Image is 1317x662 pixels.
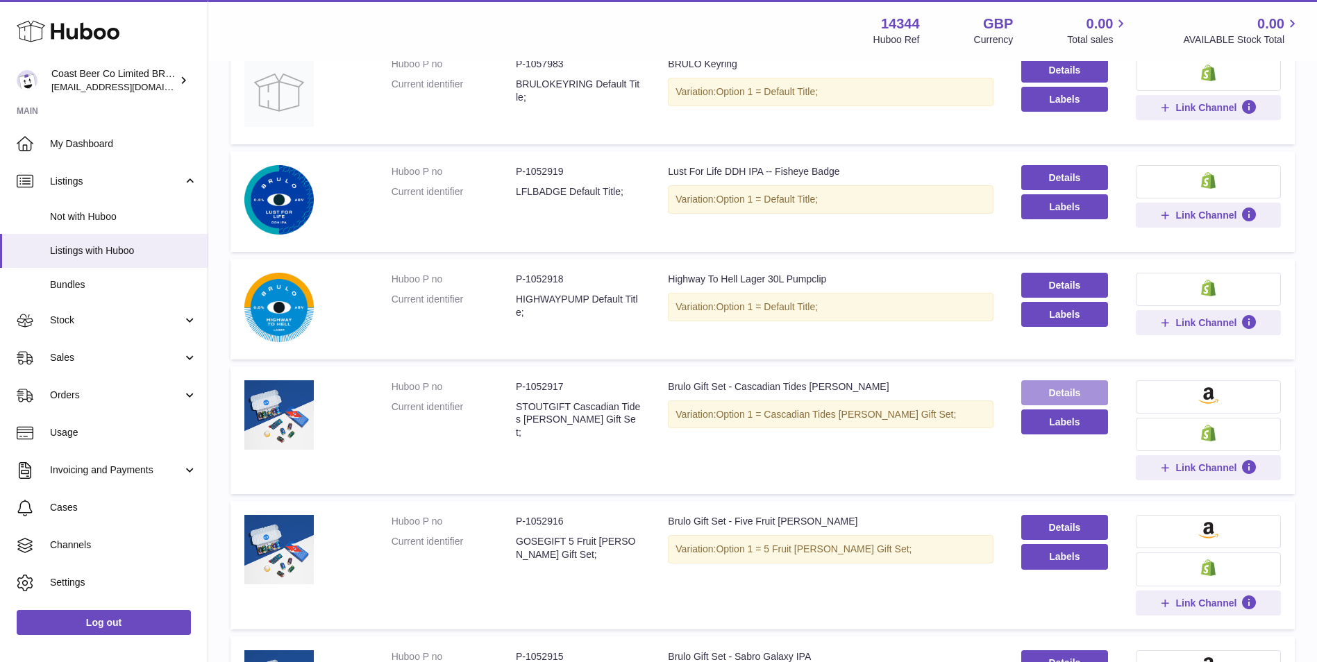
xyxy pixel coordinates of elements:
span: Option 1 = Default Title; [716,194,818,205]
span: Not with Huboo [50,210,197,223]
span: 0.00 [1087,15,1114,33]
span: Link Channel [1175,461,1236,474]
dd: HIGHWAYPUMP Default Title; [516,293,640,319]
img: Brulo Gift Set - Cascadian Tides Stout [244,380,314,450]
div: Highway To Hell Lager 30L Pumpclip [668,273,993,286]
div: Variation: [668,400,993,429]
dt: Huboo P no [392,58,516,71]
button: Link Channel [1136,591,1281,616]
img: shopify-small.png [1201,559,1216,576]
img: shopify-small.png [1201,425,1216,441]
a: Details [1021,58,1108,83]
div: Brulo Gift Set - Cascadian Tides [PERSON_NAME] [668,380,993,393]
span: Link Channel [1175,209,1236,221]
div: Currency [974,33,1014,46]
img: shopify-small.png [1201,65,1216,81]
dd: P-1052918 [516,273,640,286]
strong: GBP [983,15,1013,33]
dt: Huboo P no [392,273,516,286]
dt: Huboo P no [392,380,516,393]
dd: BRULOKEYRING Default Title; [516,78,640,104]
button: Link Channel [1136,95,1281,120]
dt: Current identifier [392,185,516,198]
div: Variation: [668,78,993,106]
button: Link Channel [1136,203,1281,228]
dd: GOSEGIFT 5 Fruit [PERSON_NAME] Gift Set; [516,535,640,561]
dd: LFLBADGE Default Title; [516,185,640,198]
span: Option 1 = Default Title; [716,86,818,97]
dt: Huboo P no [392,515,516,528]
img: Brulo Gift Set - Five Fruit Gose [244,515,314,584]
span: My Dashboard [50,137,197,151]
button: Link Channel [1136,455,1281,480]
img: amazon-small.png [1198,522,1218,538]
button: Labels [1021,544,1108,569]
strong: 14344 [881,15,920,33]
span: Link Channel [1175,316,1236,329]
dd: P-1052916 [516,515,640,528]
div: Brulo Gift Set - Five Fruit [PERSON_NAME] [668,515,993,528]
div: Variation: [668,185,993,214]
span: Listings with Huboo [50,244,197,257]
span: Settings [50,576,197,589]
img: internalAdmin-14344@internal.huboo.com [17,70,37,91]
img: shopify-small.png [1201,172,1216,189]
div: BRULO Keyring [668,58,993,71]
span: Stock [50,314,183,327]
span: Option 1 = Default Title; [716,301,818,312]
dd: STOUTGIFT Cascadian Tides [PERSON_NAME] Gift Set; [516,400,640,440]
button: Labels [1021,409,1108,434]
span: Cases [50,501,197,514]
a: Details [1021,165,1108,190]
div: Variation: [668,535,993,563]
img: Highway To Hell Lager 30L Pumpclip [244,273,314,342]
span: Link Channel [1175,101,1236,114]
span: AVAILABLE Stock Total [1183,33,1300,46]
span: Usage [50,426,197,439]
span: Option 1 = 5 Fruit [PERSON_NAME] Gift Set; [716,543,912,554]
a: Details [1021,273,1108,298]
a: Log out [17,610,191,635]
dd: P-1057983 [516,58,640,71]
span: Total sales [1067,33,1129,46]
span: Orders [50,389,183,402]
span: Listings [50,175,183,188]
button: Labels [1021,87,1108,112]
span: Bundles [50,278,197,291]
span: Link Channel [1175,597,1236,609]
dd: P-1052919 [516,165,640,178]
span: 0.00 [1257,15,1284,33]
img: amazon-small.png [1198,387,1218,404]
div: Lust For Life DDH IPA -- Fisheye Badge [668,165,993,178]
img: BRULO Keyring [244,58,314,127]
dt: Huboo P no [392,165,516,178]
div: Variation: [668,293,993,321]
img: Lust For Life DDH IPA -- Fisheye Badge [244,165,314,235]
span: Invoicing and Payments [50,464,183,477]
dt: Current identifier [392,78,516,104]
img: shopify-small.png [1201,280,1216,296]
dt: Current identifier [392,400,516,440]
span: Option 1 = Cascadian Tides [PERSON_NAME] Gift Set; [716,409,956,420]
a: Details [1021,380,1108,405]
dt: Current identifier [392,535,516,561]
dt: Current identifier [392,293,516,319]
button: Labels [1021,302,1108,327]
span: [EMAIL_ADDRESS][DOMAIN_NAME] [51,81,204,92]
a: 0.00 Total sales [1067,15,1129,46]
a: 0.00 AVAILABLE Stock Total [1183,15,1300,46]
dd: P-1052917 [516,380,640,393]
span: Channels [50,538,197,552]
div: Huboo Ref [873,33,920,46]
button: Link Channel [1136,310,1281,335]
a: Details [1021,515,1108,540]
button: Labels [1021,194,1108,219]
div: Coast Beer Co Limited BRULO [51,67,176,94]
span: Sales [50,351,183,364]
